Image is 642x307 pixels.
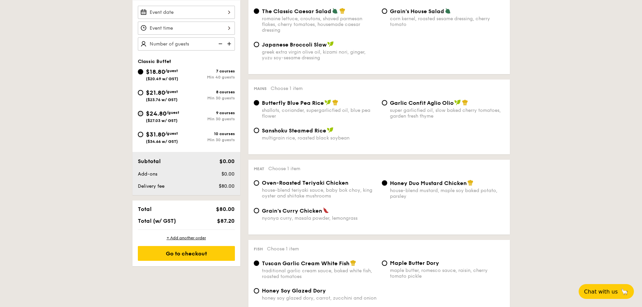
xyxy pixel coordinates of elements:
[262,49,376,61] div: greek extra virgin olive oil, kizami nori, ginger, yuzu soy-sesame dressing
[332,99,338,105] img: icon-chef-hat.a58ddaea.svg
[454,99,461,105] img: icon-vegan.f8ff3823.svg
[382,180,387,186] input: Honey Duo Mustard Chickenhouse-blend mustard, maple soy baked potato, parsley
[165,89,178,94] span: /guest
[146,110,166,117] span: $24.80
[138,158,161,164] span: Subtotal
[262,8,331,14] span: The Classic Caesar Salad
[262,41,327,48] span: Japanese Broccoli Slaw
[146,68,165,75] span: $18.80
[138,235,235,241] div: + Add another order
[138,246,235,261] div: Go to checkout
[254,247,263,251] span: Fish
[462,99,468,105] img: icon-chef-hat.a58ddaea.svg
[390,108,505,119] div: super garlicfied oil, slow baked cherry tomatoes, garden fresh thyme
[138,183,164,189] span: Delivery fee
[323,207,329,213] img: icon-spicy.37a8142b.svg
[262,187,376,199] div: house-blend teriyaki sauce, baby bok choy, king oyster and shiitake mushrooms
[186,131,235,136] div: 10 courses
[584,288,618,295] span: Chat with us
[262,260,349,267] span: Tuscan Garlic Cream White Fish
[579,284,634,299] button: Chat with us🦙
[186,69,235,73] div: 7 courses
[350,260,356,266] img: icon-chef-hat.a58ddaea.svg
[138,37,235,51] input: Number of guests
[262,127,326,134] span: Sanshoku Steamed Rice
[219,183,235,189] span: $80.00
[146,118,178,123] span: ($27.03 w/ GST)
[138,206,152,212] span: Total
[186,75,235,80] div: Min 40 guests
[445,8,451,14] img: icon-vegetarian.fe4039eb.svg
[254,42,259,47] input: Japanese Broccoli Slawgreek extra virgin olive oil, kizami nori, ginger, yuzu soy-sesame dressing
[467,180,473,186] img: icon-chef-hat.a58ddaea.svg
[138,132,143,137] input: $31.80/guest($34.66 w/ GST)10 coursesMin 30 guests
[262,287,326,294] span: Honey Soy Glazed Dory
[254,166,264,171] span: Meat
[620,288,629,296] span: 🦙
[138,59,171,64] span: Classic Buffet
[216,206,235,212] span: $80.00
[138,111,143,116] input: $24.80/guest($27.03 w/ GST)9 coursesMin 30 guests
[254,180,259,186] input: Oven-Roasted Teriyaki Chickenhouse-blend teriyaki sauce, baby bok choy, king oyster and shiitake ...
[146,76,178,81] span: ($20.49 w/ GST)
[186,117,235,121] div: Min 30 guests
[146,97,178,102] span: ($23.76 w/ GST)
[267,246,299,252] span: Choose 1 item
[262,100,324,106] span: Butterfly Blue Pea Rice
[339,8,345,14] img: icon-chef-hat.a58ddaea.svg
[325,99,331,105] img: icon-vegan.f8ff3823.svg
[254,128,259,133] input: Sanshoku Steamed Ricemultigrain rice, roasted black soybean
[254,260,259,266] input: Tuscan Garlic Cream White Fishtraditional garlic cream sauce, baked white fish, roasted tomatoes
[254,288,259,294] input: Honey Soy Glazed Doryhoney soy glazed dory, carrot, zucchini and onion
[186,111,235,115] div: 9 courses
[262,16,376,33] div: romaine lettuce, croutons, shaved parmesan flakes, cherry tomatoes, housemade caesar dressing
[146,131,165,138] span: $31.80
[332,8,338,14] img: icon-vegetarian.fe4039eb.svg
[262,135,376,141] div: multigrain rice, roasted black soybean
[138,6,235,19] input: Event date
[138,22,235,35] input: Event time
[215,37,225,50] img: icon-reduce.1d2dbef1.svg
[165,131,178,136] span: /guest
[327,41,334,47] img: icon-vegan.f8ff3823.svg
[221,171,235,177] span: $0.00
[219,158,235,164] span: $0.00
[262,180,348,186] span: Oven-Roasted Teriyaki Chicken
[262,295,376,301] div: honey soy glazed dory, carrot, zucchini and onion
[262,268,376,279] div: traditional garlic cream sauce, baked white fish, roasted tomatoes
[186,137,235,142] div: Min 30 guests
[138,90,143,95] input: $21.80/guest($23.76 w/ GST)8 coursesMin 30 guests
[262,215,376,221] div: nyonya curry, masala powder, lemongrass
[390,260,439,266] span: Maple Butter Dory
[390,188,505,199] div: house-blend mustard, maple soy baked potato, parsley
[262,108,376,119] div: shallots, coriander, supergarlicfied oil, blue pea flower
[225,37,235,50] img: icon-add.58712e84.svg
[186,96,235,100] div: Min 30 guests
[254,208,259,213] input: Grain's Curry Chickennyonya curry, masala powder, lemongrass
[165,68,178,73] span: /guest
[271,86,303,91] span: Choose 1 item
[186,90,235,94] div: 8 courses
[146,89,165,96] span: $21.80
[146,139,178,144] span: ($34.66 w/ GST)
[390,268,505,279] div: maple butter, romesco sauce, raisin, cherry tomato pickle
[254,8,259,14] input: The Classic Caesar Saladromaine lettuce, croutons, shaved parmesan flakes, cherry tomatoes, house...
[382,100,387,105] input: Garlic Confit Aglio Oliosuper garlicfied oil, slow baked cherry tomatoes, garden fresh thyme
[166,110,179,115] span: /guest
[382,260,387,266] input: Maple Butter Dorymaple butter, romesco sauce, raisin, cherry tomato pickle
[138,69,143,74] input: $18.80/guest($20.49 w/ GST)7 coursesMin 40 guests
[327,127,334,133] img: icon-vegan.f8ff3823.svg
[390,8,444,14] span: Grain's House Salad
[390,180,467,186] span: Honey Duo Mustard Chicken
[390,100,454,106] span: Garlic Confit Aglio Olio
[254,100,259,105] input: Butterfly Blue Pea Riceshallots, coriander, supergarlicfied oil, blue pea flower
[217,218,235,224] span: $87.20
[268,166,300,172] span: Choose 1 item
[382,8,387,14] input: Grain's House Saladcorn kernel, roasted sesame dressing, cherry tomato
[254,86,267,91] span: Mains
[262,208,322,214] span: Grain's Curry Chicken
[138,171,157,177] span: Add-ons
[138,218,176,224] span: Total (w/ GST)
[390,16,505,27] div: corn kernel, roasted sesame dressing, cherry tomato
